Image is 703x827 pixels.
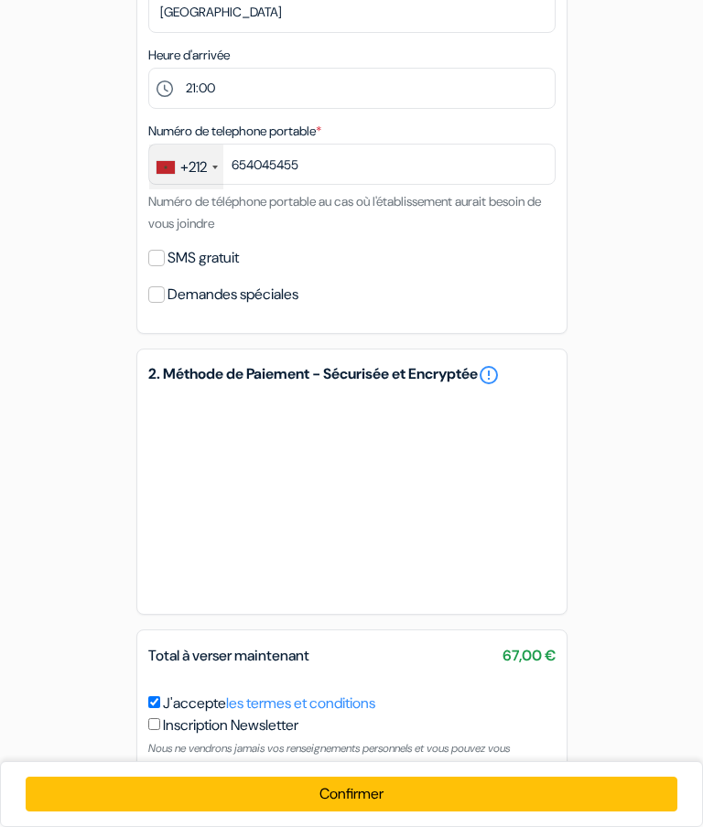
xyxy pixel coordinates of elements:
[503,645,556,667] span: 67,00 €
[148,364,556,386] h5: 2. Méthode de Paiement - Sécurisée et Encryptée
[168,282,298,307] label: Demandes spéciales
[149,145,223,189] div: Morocco (‫المغرب‬‎): +212
[148,144,556,185] input: 650-123456
[148,193,541,231] small: Numéro de téléphone portable au cas où l'établissement aurait besoin de vous joindre
[26,777,677,811] button: Confirmer
[478,364,500,386] a: error_outline
[148,646,309,665] span: Total à verser maintenant
[180,156,207,178] div: +212
[148,741,543,778] small: Nous ne vendrons jamais vos renseignements personnels et vous pouvez vous désabonner à tout moment.
[168,245,239,271] label: SMS gratuit
[148,46,230,65] label: Heure d'arrivée
[148,122,321,141] label: Numéro de telephone portable
[226,693,375,713] a: les termes et conditions
[145,390,559,603] iframe: Cadre de saisie sécurisé pour le paiement
[163,714,298,736] label: Inscription Newsletter
[163,693,375,714] label: J'accepte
